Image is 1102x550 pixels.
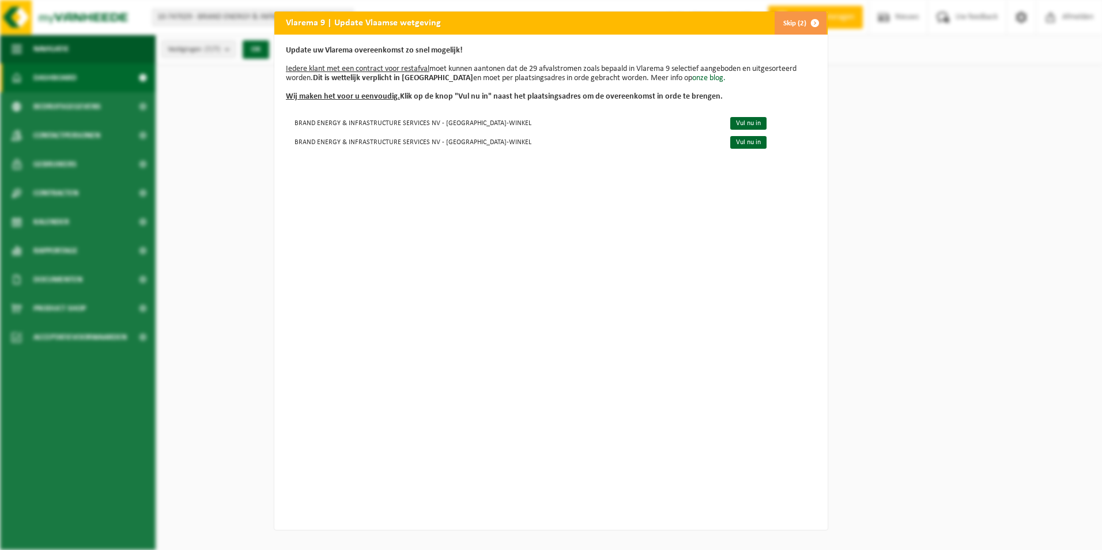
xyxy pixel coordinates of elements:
[286,132,720,151] td: BRAND ENERGY & INFRASTRUCTURE SERVICES NV - [GEOGRAPHIC_DATA]-WINKEL
[286,46,463,55] b: Update uw Vlarema overeenkomst zo snel mogelijk!
[730,136,767,149] a: Vul nu in
[274,12,452,33] h2: Vlarema 9 | Update Vlaamse wetgeving
[730,117,767,130] a: Vul nu in
[692,74,726,82] a: onze blog.
[286,46,816,101] p: moet kunnen aantonen dat de 29 afvalstromen zoals bepaald in Vlarema 9 selectief aangeboden en ui...
[286,65,429,73] u: Iedere klant met een contract voor restafval
[286,92,723,101] b: Klik op de knop "Vul nu in" naast het plaatsingsadres om de overeenkomst in orde te brengen.
[774,12,826,35] button: Skip (2)
[313,74,473,82] b: Dit is wettelijk verplicht in [GEOGRAPHIC_DATA]
[286,92,400,101] u: Wij maken het voor u eenvoudig.
[286,113,720,132] td: BRAND ENERGY & INFRASTRUCTURE SERVICES NV - [GEOGRAPHIC_DATA]-WINKEL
